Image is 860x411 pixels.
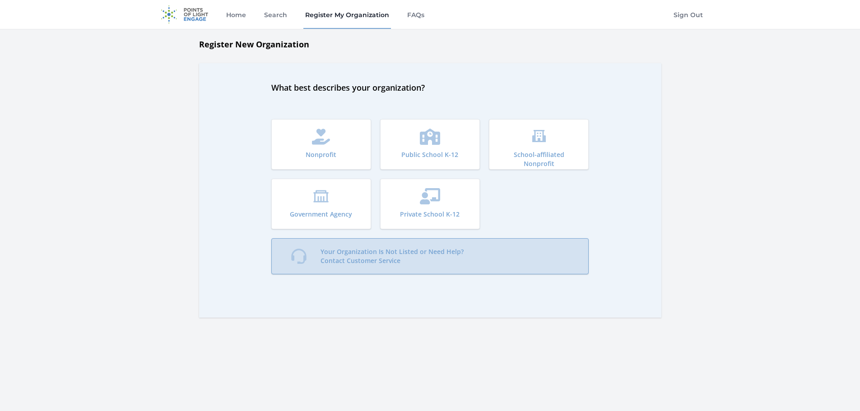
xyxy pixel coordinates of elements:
[271,179,371,229] button: Government Agency
[321,247,464,265] p: Your Organization Is Not Listed or Need Help? Contact Customer Service
[290,210,352,219] p: Government Agency
[400,210,460,219] p: Private School K-12
[306,150,336,159] p: Nonprofit
[271,238,589,274] a: Your Organization Is Not Listed or Need Help?Contact Customer Service
[489,119,589,170] button: School-affiliated Nonprofit
[380,179,480,229] button: Private School K-12
[502,150,576,168] p: School-affiliated Nonprofit
[271,119,371,170] button: Nonprofit
[380,119,480,170] button: Public School K-12
[199,38,661,51] h1: Register New Organization
[401,150,458,159] p: Public School K-12
[271,81,589,94] h2: What best describes your organization?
